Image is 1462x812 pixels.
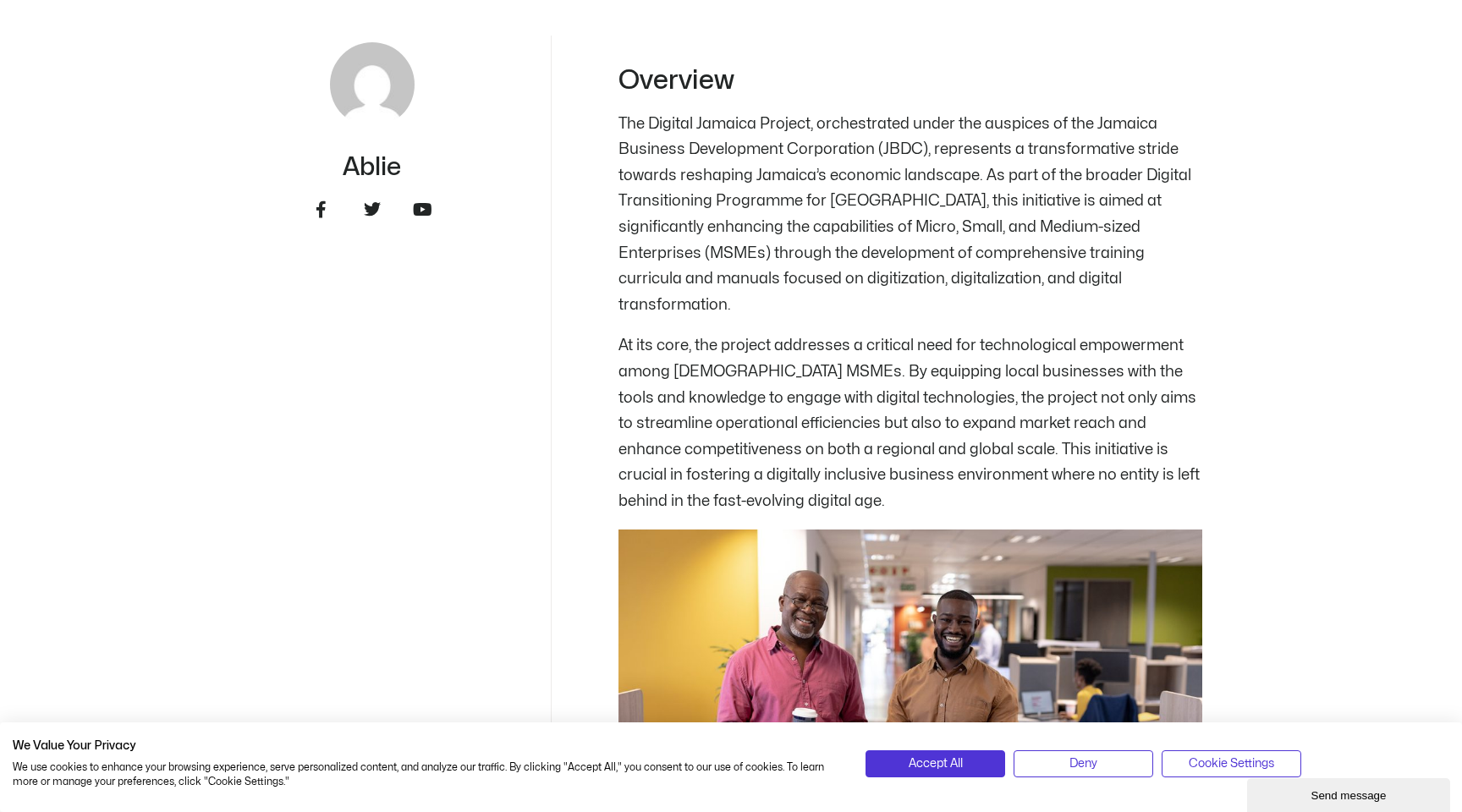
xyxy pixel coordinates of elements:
[13,738,840,754] h2: We Value Your Privacy
[618,112,1202,319] p: The Digital Jamaica Project, orchestrated under the auspices of the Jamaica Business Development ...
[618,63,1202,98] h2: Overview
[1162,750,1301,777] button: Adjust cookie preferences
[1247,775,1454,812] iframe: chat widget
[1069,754,1097,773] span: Deny
[866,750,1005,777] button: Accept all cookies
[13,760,840,789] p: We use cookies to enhance your browsing experience, serve personalized content, and analyze our t...
[1014,750,1153,777] button: Deny all cookies
[618,333,1202,514] p: At its core, the project addresses a critical need for technological empowerment among [DEMOGRAPH...
[909,754,963,773] span: Accept All
[1189,754,1274,773] span: Cookie Settings
[261,154,484,181] h3: Ablie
